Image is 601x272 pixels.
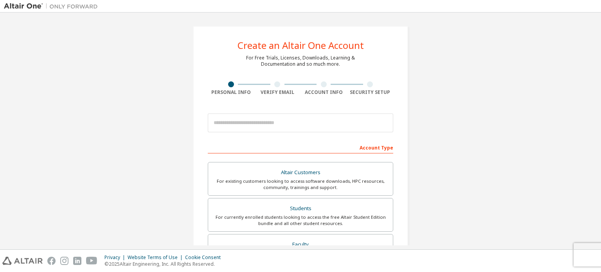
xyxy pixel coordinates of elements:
[2,257,43,265] img: altair_logo.svg
[128,254,185,261] div: Website Terms of Use
[47,257,56,265] img: facebook.svg
[104,261,225,267] p: © 2025 Altair Engineering, Inc. All Rights Reserved.
[238,41,364,50] div: Create an Altair One Account
[213,203,388,214] div: Students
[86,257,97,265] img: youtube.svg
[60,257,68,265] img: instagram.svg
[213,167,388,178] div: Altair Customers
[213,178,388,191] div: For existing customers looking to access software downloads, HPC resources, community, trainings ...
[208,141,393,153] div: Account Type
[213,239,388,250] div: Faculty
[4,2,102,10] img: Altair One
[254,89,301,95] div: Verify Email
[208,89,254,95] div: Personal Info
[185,254,225,261] div: Cookie Consent
[73,257,81,265] img: linkedin.svg
[347,89,394,95] div: Security Setup
[246,55,355,67] div: For Free Trials, Licenses, Downloads, Learning & Documentation and so much more.
[104,254,128,261] div: Privacy
[300,89,347,95] div: Account Info
[213,214,388,227] div: For currently enrolled students looking to access the free Altair Student Edition bundle and all ...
